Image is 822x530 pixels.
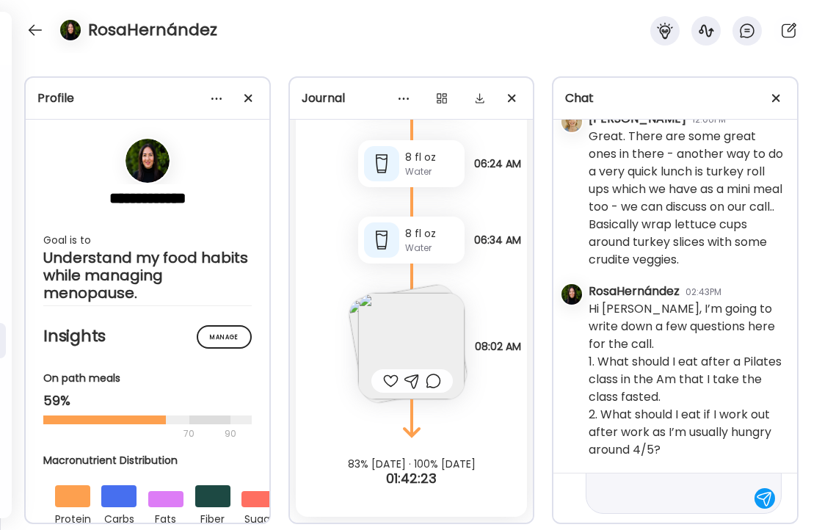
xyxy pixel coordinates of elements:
img: avatars%2FCONpOAmKNnOmveVlQf7BcAx5QfG3 [561,284,582,305]
div: Journal [302,90,522,107]
div: 83% [DATE] · 100% [DATE] [290,458,534,470]
div: Understand my food habits while managing menopause. [43,249,252,302]
div: sugar [241,507,277,528]
h2: Insights [43,325,252,347]
span: 06:24 AM [474,158,521,170]
img: avatars%2FCONpOAmKNnOmveVlQf7BcAx5QfG3 [126,139,170,183]
div: protein [55,507,90,528]
div: 01:42:23 [290,470,534,487]
div: Profile [37,90,258,107]
div: Chat [565,90,785,107]
div: carbs [101,507,137,528]
img: avatars%2F4pOFJhgMtKUhMyBFIMkzbkbx04l1 [561,112,582,132]
div: 02:43PM [685,286,721,299]
div: Water [405,165,459,178]
div: fiber [195,507,230,528]
div: RosaHernández [589,283,680,300]
div: Goal is to [43,231,252,249]
div: 70 [43,425,220,443]
span: 08:02 AM [475,341,521,352]
div: Great. There are some great ones in there - another way to do a very quick lunch is turkey roll u... [589,128,785,269]
span: 06:34 AM [474,234,521,246]
div: 12:06PM [692,113,726,126]
div: 8 fl oz [405,226,459,242]
div: 59% [43,392,252,410]
h4: RosaHernández [88,18,217,42]
div: Manage [197,325,252,349]
div: Macronutrient Distribution [43,453,288,468]
div: Water [405,242,459,255]
div: fats [148,507,183,528]
div: Hi [PERSON_NAME], I’m going to write down a few questions here for the call. 1. What should I eat... [589,300,785,459]
img: images%2FCONpOAmKNnOmveVlQf7BcAx5QfG3%2FioIdZkNB0i36D3wgyirb%2FrT03YVLzvxmvLW0O3kOM_240 [358,293,465,399]
div: On path meals [43,371,252,386]
img: avatars%2FCONpOAmKNnOmveVlQf7BcAx5QfG3 [60,20,81,40]
div: 8 fl oz [405,150,459,165]
div: 90 [223,425,238,443]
